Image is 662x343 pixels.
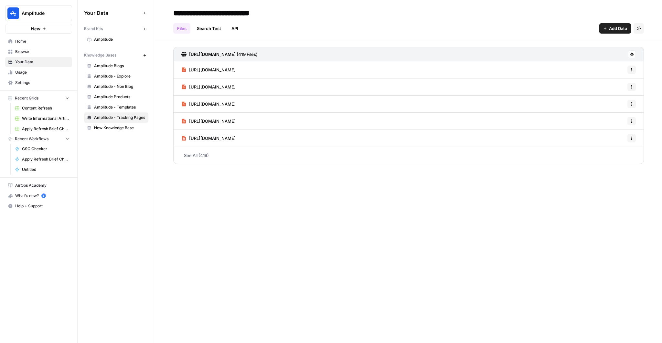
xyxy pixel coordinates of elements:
a: Untitled [12,164,72,175]
span: Amplitude - Tracking Pages [94,115,145,120]
a: Amplitude Products [84,92,148,102]
a: See All (419) [173,147,644,164]
span: Untitled [22,167,69,172]
a: Amplitude - Explore [84,71,148,81]
span: Amplitude [22,10,61,16]
span: Your Data [84,9,141,17]
a: Files [173,23,190,34]
a: Your Data [5,57,72,67]
a: [URL][DOMAIN_NAME] [181,96,236,112]
button: Help + Support [5,201,72,211]
div: What's new? [5,191,72,201]
a: Apply Refresh Brief Changes [12,154,72,164]
span: [URL][DOMAIN_NAME] [189,84,236,90]
a: Content Refresh [12,103,72,113]
a: Search Test [193,23,225,34]
span: [URL][DOMAIN_NAME] [189,67,236,73]
span: Amplitude [94,36,145,42]
span: Usage [15,69,69,75]
a: [URL][DOMAIN_NAME] [181,78,236,95]
span: Amplitude Products [94,94,145,100]
span: Amplitude - Templates [94,104,145,110]
a: Write Informational Article [12,113,72,124]
span: Help + Support [15,203,69,209]
span: Home [15,38,69,44]
button: New [5,24,72,34]
span: Write Informational Article [22,116,69,121]
span: Recent Workflows [15,136,48,142]
span: Content Refresh [22,105,69,111]
h3: [URL][DOMAIN_NAME] (419 Files) [189,51,258,57]
span: Add Data [609,25,627,32]
a: Amplitude - Tracking Pages [84,112,148,123]
span: Apply Refresh Brief Changes [22,156,69,162]
a: Browse [5,47,72,57]
a: Settings [5,78,72,88]
a: Amplitude - Templates [84,102,148,112]
span: Settings [15,80,69,86]
span: GSC Checker [22,146,69,152]
span: AirOps Academy [15,182,69,188]
a: [URL][DOMAIN_NAME] [181,130,236,147]
a: [URL][DOMAIN_NAME] [181,61,236,78]
button: Add Data [599,23,631,34]
span: Browse [15,49,69,55]
a: Amplitude Blogs [84,61,148,71]
text: 5 [43,194,44,197]
span: Amplitude - Explore [94,73,145,79]
span: Apply Refresh Brief Changes Grid [22,126,69,132]
img: Amplitude Logo [7,7,19,19]
a: Home [5,36,72,47]
a: 5 [41,193,46,198]
span: New Knowledge Base [94,125,145,131]
a: AirOps Academy [5,180,72,191]
span: Recent Grids [15,95,38,101]
a: Apply Refresh Brief Changes Grid [12,124,72,134]
button: Workspace: Amplitude [5,5,72,21]
a: Amplitude [84,34,148,45]
span: New [31,26,40,32]
a: API [228,23,242,34]
a: Usage [5,67,72,78]
span: [URL][DOMAIN_NAME] [189,101,236,107]
button: What's new? 5 [5,191,72,201]
button: Recent Workflows [5,134,72,144]
span: [URL][DOMAIN_NAME] [189,135,236,141]
span: Your Data [15,59,69,65]
a: Amplitude - Non Blog [84,81,148,92]
span: Brand Kits [84,26,103,32]
span: Amplitude Blogs [94,63,145,69]
a: [URL][DOMAIN_NAME] [181,113,236,130]
a: GSC Checker [12,144,72,154]
a: New Knowledge Base [84,123,148,133]
span: Knowledge Bases [84,52,116,58]
a: [URL][DOMAIN_NAME] (419 Files) [181,47,258,61]
button: Recent Grids [5,93,72,103]
span: [URL][DOMAIN_NAME] [189,118,236,124]
span: Amplitude - Non Blog [94,84,145,89]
